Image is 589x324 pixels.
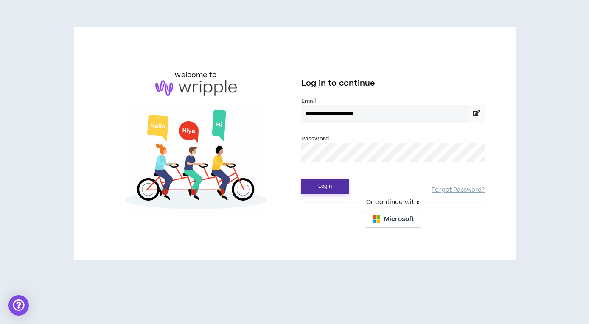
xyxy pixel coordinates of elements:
a: Forgot Password? [432,186,485,194]
label: Password [301,135,329,142]
img: logo-brand.png [155,80,237,96]
label: Email [301,97,485,105]
span: Or continue with: [360,198,426,207]
button: Login [301,179,349,194]
span: Microsoft [384,215,414,224]
h6: welcome to [175,70,217,80]
button: Microsoft [365,211,421,228]
span: Log in to continue [301,78,375,89]
img: Welcome to Wripple [104,104,288,217]
div: Open Intercom Messenger [8,295,29,316]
